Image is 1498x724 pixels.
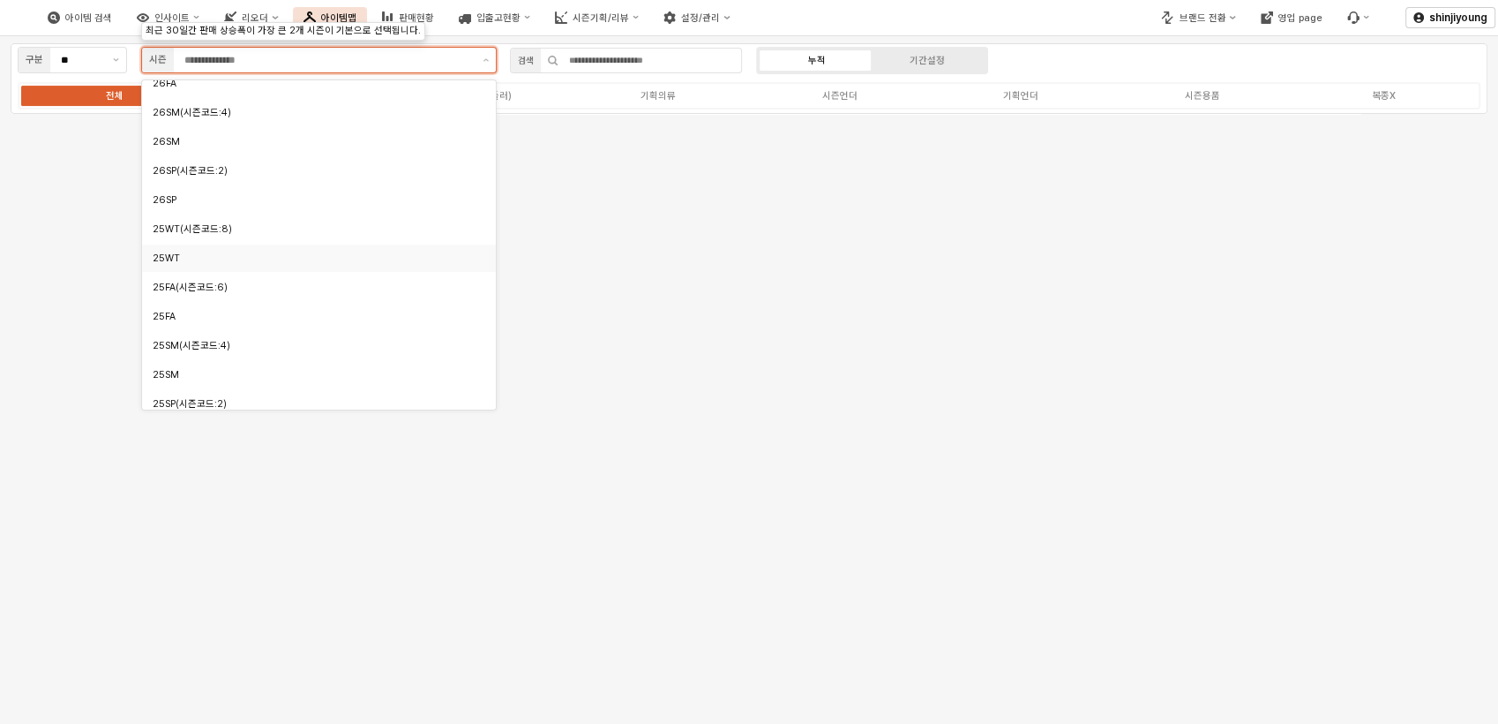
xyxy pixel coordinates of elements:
[65,12,112,24] div: 아이템 검색
[1185,90,1220,102] div: 시즌용품
[126,7,210,28] div: 인사이트
[153,222,476,236] div: 25WT(시즌코드:8)
[1179,12,1225,24] div: 브랜드 전환
[153,368,476,381] div: 25SM
[154,12,190,24] div: 인사이트
[242,12,268,24] div: 리오더
[106,90,124,102] div: 전체
[153,193,476,207] div: 26SP
[640,90,676,102] div: 기획의류
[568,88,750,103] label: 기획의류
[153,281,476,294] div: 25FA(시즌코드:6)
[1293,88,1475,103] label: 복종X
[399,12,434,24] div: 판매현황
[573,12,629,24] div: 시즌기획/리뷰
[142,79,496,411] div: Select an option
[1278,12,1322,24] div: 영업 page
[321,12,356,24] div: 아이템맵
[448,7,541,28] div: 입출고현황
[37,7,123,28] div: 아이템 검색
[518,53,534,68] div: 검색
[476,12,521,24] div: 입출고현황
[153,135,476,148] div: 26SM
[213,7,288,28] div: 리오더
[153,339,476,352] div: 25SM(시즌코드:4)
[153,310,476,323] div: 25FA
[149,52,167,68] div: 시즌
[1337,7,1380,28] div: 버그 제보 및 기능 개선 요청
[24,88,206,103] label: 전체
[822,90,858,102] div: 시즌언더
[1112,88,1293,103] label: 시즌용품
[681,12,720,24] div: 설정/관리
[931,88,1112,103] label: 기획언더
[1150,7,1246,28] div: 브랜드 전환
[762,53,873,68] label: 누적
[293,7,367,28] div: 아이템맵
[153,164,476,177] div: 26SP(시즌코드:2)
[476,48,496,72] button: 제안 사항 표시
[873,53,983,68] label: 기간설정
[153,252,476,265] div: 25WT
[153,106,476,119] div: 26SM(시즌코드:4)
[1429,11,1487,25] p: shinjiyoung
[1250,7,1333,28] div: 영업 page
[808,55,826,66] div: 누적
[1003,90,1038,102] div: 기획언더
[910,55,945,66] div: 기간설정
[544,7,649,28] div: 시즌기획/리뷰
[653,7,740,28] div: 설정/관리
[26,52,43,68] div: 구분
[153,77,476,90] div: 26FA
[371,7,445,28] div: 판매현황
[749,88,931,103] label: 시즌언더
[1372,90,1396,102] div: 복종X
[153,397,476,411] div: 25SP(시즌코드:2)
[106,48,126,72] button: 제안 사항 표시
